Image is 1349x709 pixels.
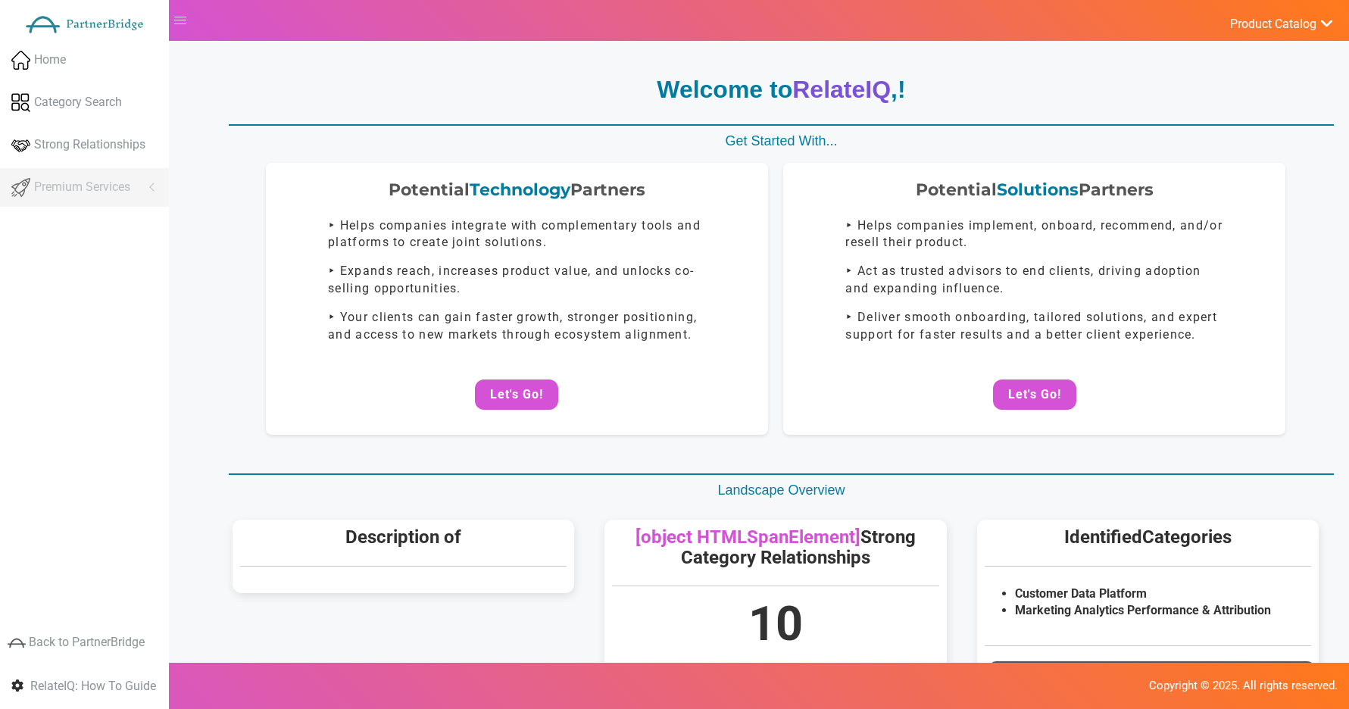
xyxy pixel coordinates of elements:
[845,263,1223,298] p: ‣ Act as trusted advisors to end clients, driving adoption and expanding influence.
[997,180,1079,200] span: Solutions
[34,52,66,69] span: Home
[1230,17,1316,32] span: Product Catalog
[8,634,26,652] img: greyIcon.png
[635,526,860,548] span: [object HTMLSpanElement]
[328,217,706,252] p: ‣ Helps companies integrate with complementary tools and platforms to create joint solutions.
[988,661,1315,699] button: Request Category Review
[328,263,706,298] p: ‣ Expands reach, increases product value, and unlocks co-selling opportunities.
[657,76,905,103] strong: Welcome to , !
[845,309,1223,344] p: ‣ Deliver smooth onboarding, tailored solutions, and expert support for faster results and a bett...
[29,635,145,649] span: Back to PartnerBridge
[725,133,837,148] span: Get Started With...
[612,527,938,567] h5: Strong Category Relationships
[985,527,1311,547] h5: Identified Categories
[798,178,1270,201] div: Potential Partners
[470,180,570,200] span: Technology
[34,94,122,111] span: Category Search
[475,379,558,410] button: Let's Go!
[1015,586,1311,603] li: Customer Data Platform
[845,217,1223,252] p: ‣ Helps companies implement, onboard, recommend, and/or resell their product.
[34,136,145,154] span: Strong Relationships
[993,379,1076,410] button: Let's Go!
[748,596,803,651] span: 10
[240,527,567,547] h5: Description of
[281,178,753,201] div: Potential Partners
[792,76,891,103] span: RelateIQ
[11,678,1338,694] p: Copyright © 2025. All rights reserved.
[717,483,845,498] span: Landscape Overview
[1015,602,1311,620] li: Marketing Analytics Performance & Attribution
[30,679,156,693] span: RelateIQ: How To Guide
[328,309,706,344] p: ‣ Your clients can gain faster growth, stronger positioning, and access to new markets through ec...
[1213,13,1334,33] a: Product Catalog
